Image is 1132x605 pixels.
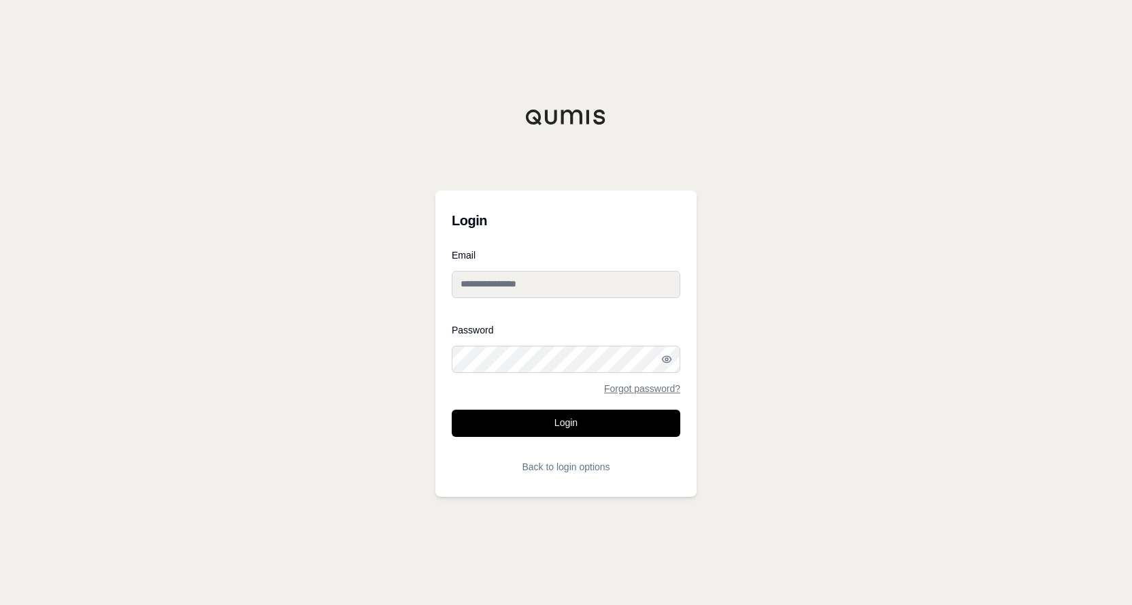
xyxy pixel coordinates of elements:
[604,384,680,393] a: Forgot password?
[452,410,680,437] button: Login
[452,453,680,480] button: Back to login options
[452,207,680,234] h3: Login
[525,109,607,125] img: Qumis
[452,250,680,260] label: Email
[452,325,680,335] label: Password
